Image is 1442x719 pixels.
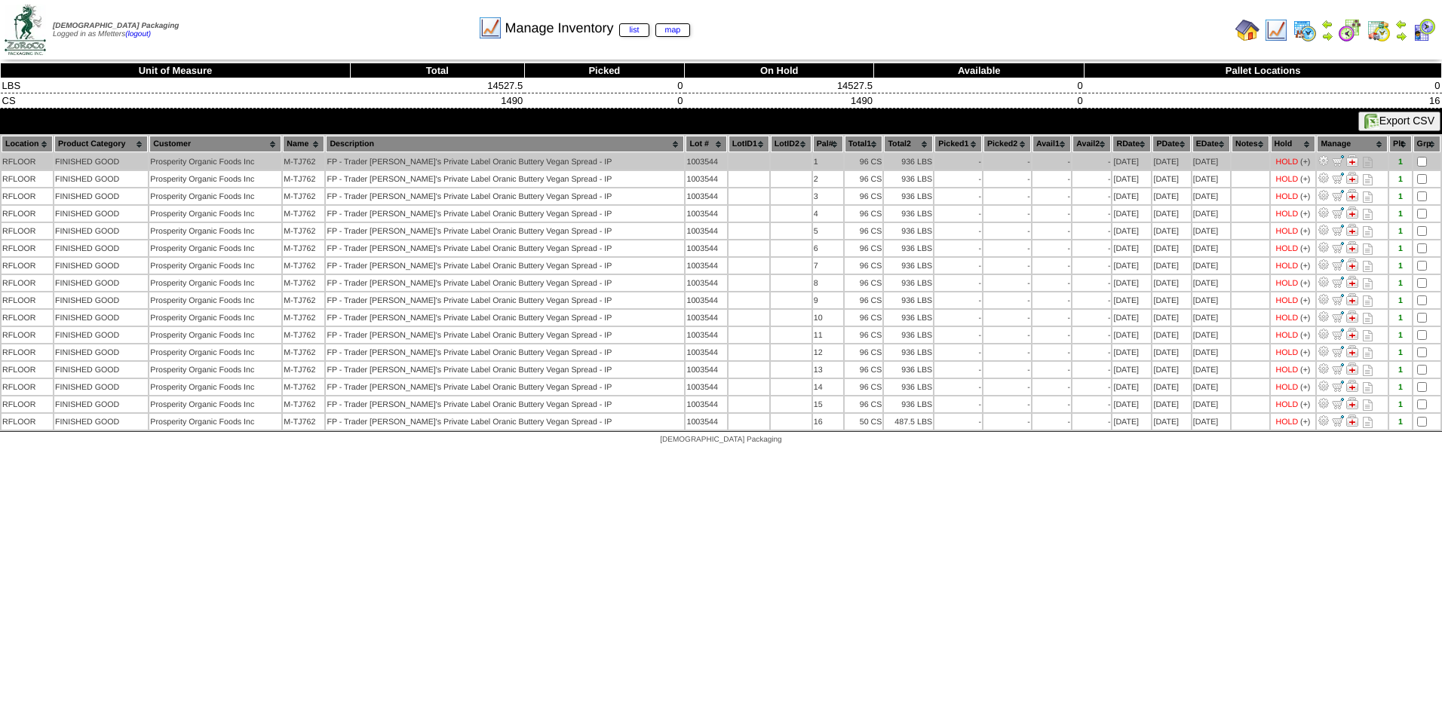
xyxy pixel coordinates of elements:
td: - [934,292,982,308]
td: [DATE] [1152,258,1190,274]
img: Adjust [1318,293,1330,305]
td: 936 LBS [884,206,933,222]
div: HOLD [1276,262,1299,271]
i: Note [1363,278,1373,289]
td: 0 [874,78,1085,93]
img: Adjust [1318,397,1330,409]
th: Description [326,136,684,152]
img: Move [1332,189,1344,201]
td: - [934,258,982,274]
td: - [1072,258,1111,274]
td: M-TJ762 [283,240,324,256]
img: Manage Hold [1346,293,1358,305]
th: LotID1 [729,136,769,152]
td: - [1072,154,1111,170]
div: HOLD [1276,227,1299,236]
img: Manage Hold [1346,155,1358,167]
th: Total2 [884,136,933,152]
img: arrowright.gif [1395,30,1407,42]
img: Move [1332,293,1344,305]
td: [DATE] [1152,223,1190,239]
img: calendarcustomer.gif [1412,18,1436,42]
img: calendarinout.gif [1367,18,1391,42]
td: [DATE] [1192,188,1230,204]
img: Move [1332,276,1344,288]
td: 936 LBS [884,240,933,256]
td: [DATE] [1192,292,1230,308]
td: - [983,171,1031,187]
td: FINISHED GOOD [54,258,148,274]
td: - [1072,223,1111,239]
div: HOLD [1276,244,1299,253]
td: FINISHED GOOD [54,154,148,170]
img: Move [1332,241,1344,253]
td: [DATE] [1112,223,1151,239]
td: 936 LBS [884,154,933,170]
td: FP - Trader [PERSON_NAME]'s Private Label Oranic Buttery Vegan Spread - IP [326,188,684,204]
img: zoroco-logo-small.webp [5,5,46,55]
th: Avail2 [1072,136,1111,152]
i: Note [1363,191,1373,203]
i: Note [1363,174,1373,185]
td: 1490 [685,93,874,109]
td: M-TJ762 [283,275,324,291]
img: Manage Hold [1346,189,1358,201]
td: - [934,310,982,326]
div: (+) [1300,279,1310,288]
td: FP - Trader [PERSON_NAME]'s Private Label Oranic Buttery Vegan Spread - IP [326,310,684,326]
td: [DATE] [1152,240,1190,256]
td: 1003544 [686,206,726,222]
td: 1003544 [686,292,726,308]
td: 1003544 [686,310,726,326]
img: Adjust [1318,311,1330,323]
th: Pallet Locations [1085,63,1442,78]
td: [DATE] [1152,154,1190,170]
img: Adjust [1318,276,1330,288]
img: Adjust [1318,328,1330,340]
td: [DATE] [1152,292,1190,308]
td: 96 CS [845,292,883,308]
th: Unit of Measure [1,63,351,78]
th: Grp [1413,136,1440,152]
div: HOLD [1276,175,1299,184]
td: [DATE] [1112,188,1151,204]
img: Manage Hold [1346,276,1358,288]
img: Manage Hold [1346,224,1358,236]
img: Manage Hold [1346,207,1358,219]
a: map [655,23,691,37]
th: EDate [1192,136,1230,152]
td: - [1072,188,1111,204]
td: M-TJ762 [283,188,324,204]
td: [DATE] [1192,206,1230,222]
td: - [1032,275,1071,291]
td: LBS [1,78,351,93]
img: Adjust [1318,363,1330,375]
img: Move [1332,172,1344,184]
td: [DATE] [1192,154,1230,170]
td: 96 CS [845,223,883,239]
td: Prosperity Organic Foods Inc [149,275,281,291]
th: Notes [1232,136,1269,152]
td: 7 [813,258,843,274]
img: Adjust [1318,259,1330,271]
td: Prosperity Organic Foods Inc [149,310,281,326]
td: [DATE] [1112,206,1151,222]
td: FINISHED GOOD [54,240,148,256]
td: [DATE] [1192,258,1230,274]
td: FP - Trader [PERSON_NAME]'s Private Label Oranic Buttery Vegan Spread - IP [326,171,684,187]
td: 936 LBS [884,310,933,326]
td: 1003544 [686,154,726,170]
td: 1490 [350,93,524,109]
img: Adjust [1318,380,1330,392]
img: calendarprod.gif [1293,18,1317,42]
td: - [983,310,1031,326]
td: FINISHED GOOD [54,223,148,239]
div: (+) [1300,262,1310,271]
div: (+) [1300,244,1310,253]
td: [DATE] [1192,171,1230,187]
td: 96 CS [845,240,883,256]
th: Plt [1389,136,1412,152]
div: (+) [1300,158,1310,167]
td: - [1072,292,1111,308]
img: arrowleft.gif [1395,18,1407,30]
